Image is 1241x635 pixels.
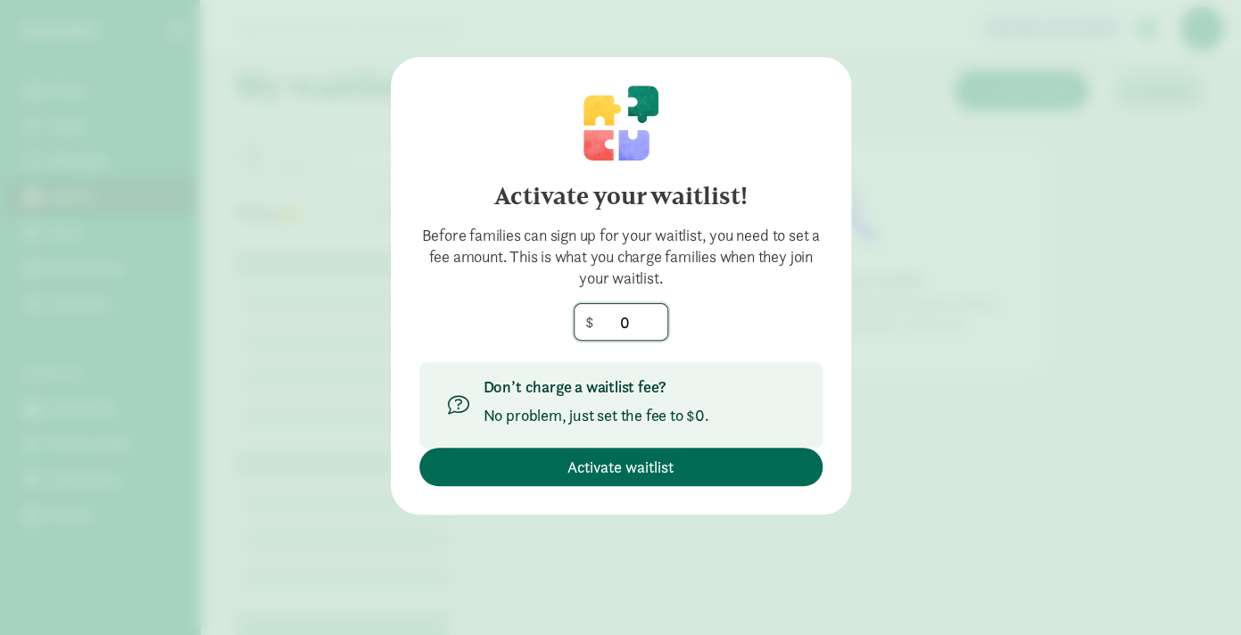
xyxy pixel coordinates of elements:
p: No problem, just set the fee to $0. [484,405,709,426]
button: Activate waitlist [419,448,823,486]
span: Activate waitlist [567,455,674,479]
div: Before families can sign up for your waitlist, you need to set a fee amount. This is what you cha... [419,225,823,289]
iframe: Chat Widget [1152,549,1241,635]
input: 0.00 [575,304,667,340]
img: illustration-puzzle.svg [583,86,658,161]
p: Don’t charge a waitlist fee? [484,376,709,398]
h4: Activate your waitlist! [419,182,823,210]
